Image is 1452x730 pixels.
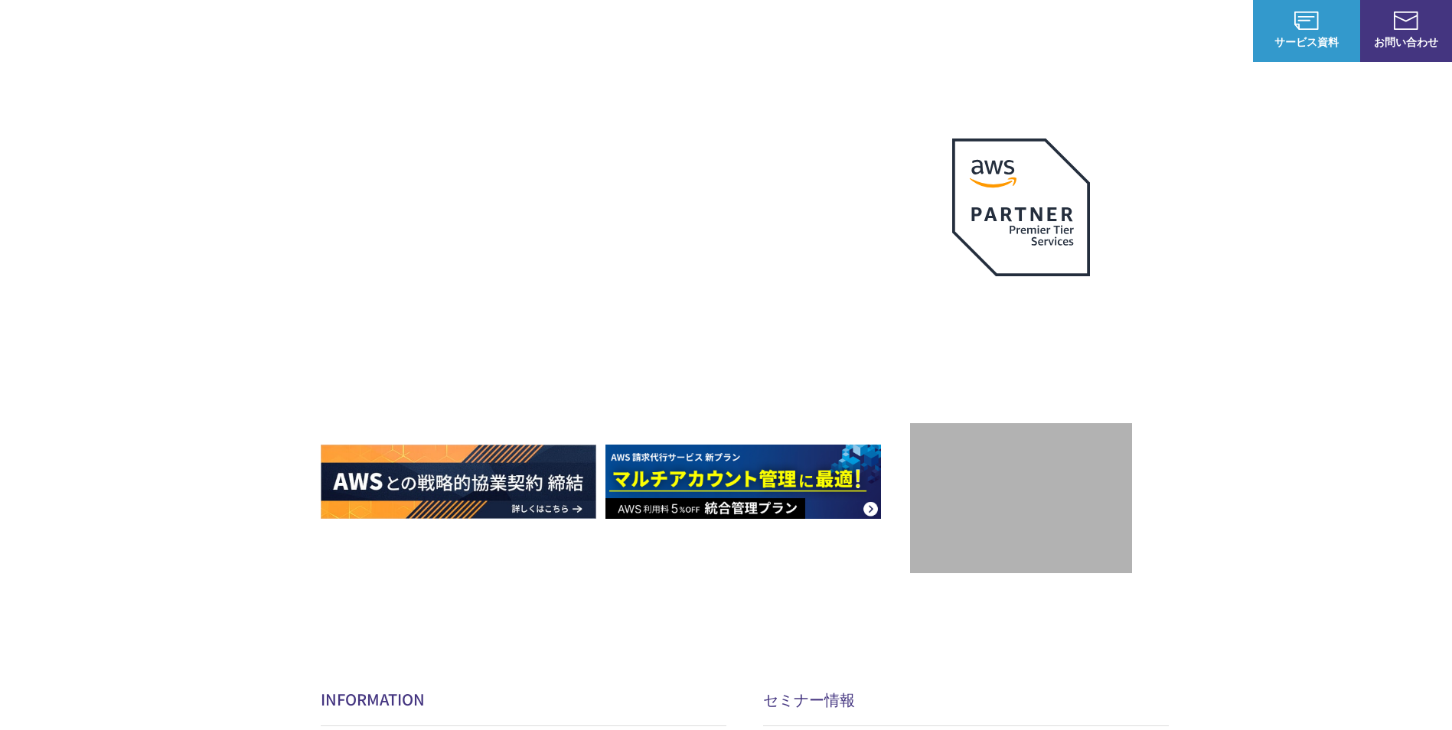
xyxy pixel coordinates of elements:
h2: セミナー情報 [763,688,1169,710]
img: AWS総合支援サービス C-Chorus サービス資料 [1294,11,1319,30]
em: AWS [1003,295,1038,317]
p: AWSの導入からコスト削減、 構成・運用の最適化からデータ活用まで 規模や業種業態を問わない マネージドサービスで [321,169,910,236]
h1: AWS ジャーニーの 成功を実現 [321,252,910,399]
img: AWSプレミアティアサービスパートナー [952,139,1090,276]
p: ナレッジ [1106,23,1164,39]
img: AWSとの戦略的協業契約 締結 [321,445,596,519]
a: 導入事例 [1033,23,1075,39]
img: 契約件数 [941,446,1101,558]
h2: INFORMATION [321,688,726,710]
p: 強み [723,23,760,39]
p: 最上位プレミアティア サービスパートナー [934,295,1108,354]
p: サービス [791,23,849,39]
a: AWS総合支援サービス C-Chorus NHN テコラスAWS総合支援サービス [23,12,287,49]
a: ログイン [1195,23,1238,39]
img: AWS請求代行サービス 統合管理プラン [605,445,881,519]
span: NHN テコラス AWS総合支援サービス [176,15,287,47]
p: 業種別ソリューション [879,23,1002,39]
span: お問い合わせ [1360,34,1452,50]
img: お問い合わせ [1394,11,1418,30]
span: サービス資料 [1253,34,1360,50]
